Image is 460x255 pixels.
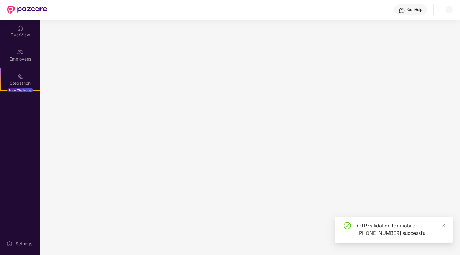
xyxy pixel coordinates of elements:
[17,73,23,79] img: svg+xml;base64,PHN2ZyB4bWxucz0iaHR0cDovL3d3dy53My5vcmcvMjAwMC9zdmciIHdpZHRoPSIyMSIgaGVpZ2h0PSIyMC...
[357,222,445,237] div: OTP validation for mobile: [PHONE_NUMBER] successful
[447,7,451,12] img: svg+xml;base64,PHN2ZyBpZD0iRHJvcGRvd24tMzJ4MzIiIHhtbG5zPSJodHRwOi8vd3d3LnczLm9yZy8yMDAwL3N2ZyIgd2...
[7,6,47,14] img: New Pazcare Logo
[17,49,23,55] img: svg+xml;base64,PHN2ZyBpZD0iRW1wbG95ZWVzIiB4bWxucz0iaHR0cDovL3d3dy53My5vcmcvMjAwMC9zdmciIHdpZHRoPS...
[6,241,13,247] img: svg+xml;base64,PHN2ZyBpZD0iU2V0dGluZy0yMHgyMCIgeG1sbnM9Imh0dHA6Ly93d3cudzMub3JnLzIwMDAvc3ZnIiB3aW...
[407,7,422,12] div: Get Help
[14,241,34,247] div: Settings
[1,80,40,86] div: Stepathon
[344,222,351,229] span: check-circle
[442,223,446,227] span: close
[399,7,405,13] img: svg+xml;base64,PHN2ZyBpZD0iSGVscC0zMngzMiIgeG1sbnM9Imh0dHA6Ly93d3cudzMub3JnLzIwMDAvc3ZnIiB3aWR0aD...
[7,88,33,93] div: New Challenge
[17,25,23,31] img: svg+xml;base64,PHN2ZyBpZD0iSG9tZSIgeG1sbnM9Imh0dHA6Ly93d3cudzMub3JnLzIwMDAvc3ZnIiB3aWR0aD0iMjAiIG...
